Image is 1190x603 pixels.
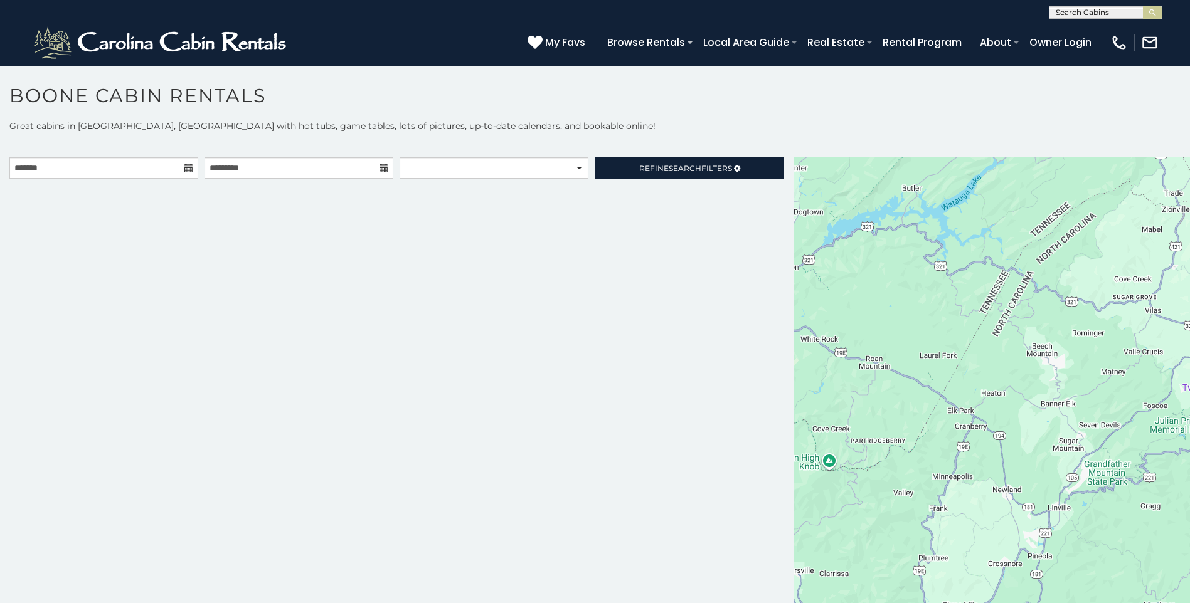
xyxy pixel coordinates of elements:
[697,31,795,53] a: Local Area Guide
[601,31,691,53] a: Browse Rentals
[1110,34,1128,51] img: phone-regular-white.png
[974,31,1017,53] a: About
[31,24,292,61] img: White-1-2.png
[528,34,588,51] a: My Favs
[1141,34,1159,51] img: mail-regular-white.png
[595,157,784,179] a: RefineSearchFilters
[1023,31,1098,53] a: Owner Login
[545,34,585,50] span: My Favs
[876,31,968,53] a: Rental Program
[639,164,732,173] span: Refine Filters
[669,164,701,173] span: Search
[801,31,871,53] a: Real Estate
